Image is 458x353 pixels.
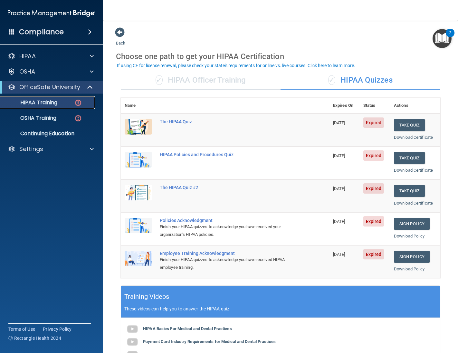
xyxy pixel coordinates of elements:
a: Download Policy [394,234,425,238]
button: If using CE for license renewal, please check your state's requirements for online vs. live cours... [116,62,356,69]
span: Expired [363,216,384,227]
span: Ⓒ Rectangle Health 2024 [8,335,61,341]
a: HIPAA [8,52,94,60]
a: Privacy Policy [43,326,72,332]
img: danger-circle.6113f641.png [74,99,82,107]
img: gray_youtube_icon.38fcd6cc.png [126,336,139,348]
span: [DATE] [333,153,345,158]
b: Payment Card Industry Requirements for Medical and Dental Practices [143,339,276,344]
div: HIPAA Quizzes [281,71,440,90]
p: These videos can help you to answer the HIPAA quiz [124,306,437,311]
button: Take Quiz [394,119,425,131]
span: ✓ [328,75,335,85]
span: [DATE] [333,252,345,257]
img: gray_youtube_icon.38fcd6cc.png [126,323,139,336]
div: Choose one path to get your HIPAA Certification [116,47,445,66]
a: OSHA [8,68,94,76]
span: [DATE] [333,186,345,191]
div: Finish your HIPAA quizzes to acknowledge you have received your organization’s HIPAA policies. [160,223,297,238]
a: Sign Policy [394,251,430,263]
div: The HIPAA Quiz #2 [160,185,297,190]
h4: Compliance [19,27,64,36]
th: Expires On [329,98,359,114]
th: Name [121,98,156,114]
p: OSHA Training [4,115,56,121]
p: HIPAA Training [4,99,57,106]
a: Sign Policy [394,218,430,230]
span: Expired [363,117,384,128]
p: Continuing Education [4,130,92,137]
th: Actions [390,98,440,114]
a: Settings [8,145,94,153]
p: OfficeSafe University [19,83,80,91]
th: Status [359,98,390,114]
a: Download Certificate [394,168,433,173]
img: danger-circle.6113f641.png [74,114,82,122]
button: Take Quiz [394,185,425,197]
a: OfficeSafe University [8,83,93,91]
div: Employee Training Acknowledgment [160,251,297,256]
div: HIPAA Officer Training [121,71,281,90]
span: Expired [363,183,384,194]
span: Expired [363,249,384,259]
p: OSHA [19,68,35,76]
a: Back [116,33,125,45]
span: [DATE] [333,120,345,125]
div: HIPAA Policies and Procedures Quiz [160,152,297,157]
h5: Training Videos [124,291,169,302]
button: Open Resource Center, 2 new notifications [433,29,452,48]
span: [DATE] [333,219,345,224]
a: Download Policy [394,267,425,271]
a: Terms of Use [8,326,35,332]
iframe: Drift Widget Chat Controller [347,307,450,333]
img: PMB logo [8,7,95,20]
div: 2 [449,33,451,41]
span: ✓ [156,75,163,85]
a: Download Certificate [394,201,433,206]
span: Expired [363,150,384,161]
div: Finish your HIPAA quizzes to acknowledge you have received HIPAA employee training. [160,256,297,271]
div: Policies Acknowledgment [160,218,297,223]
p: HIPAA [19,52,36,60]
div: If using CE for license renewal, please check your state's requirements for online vs. live cours... [117,63,355,68]
p: Settings [19,145,43,153]
div: The HIPAA Quiz [160,119,297,124]
b: HIPAA Basics For Medical and Dental Practices [143,326,232,331]
a: Download Certificate [394,135,433,140]
button: Take Quiz [394,152,425,164]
